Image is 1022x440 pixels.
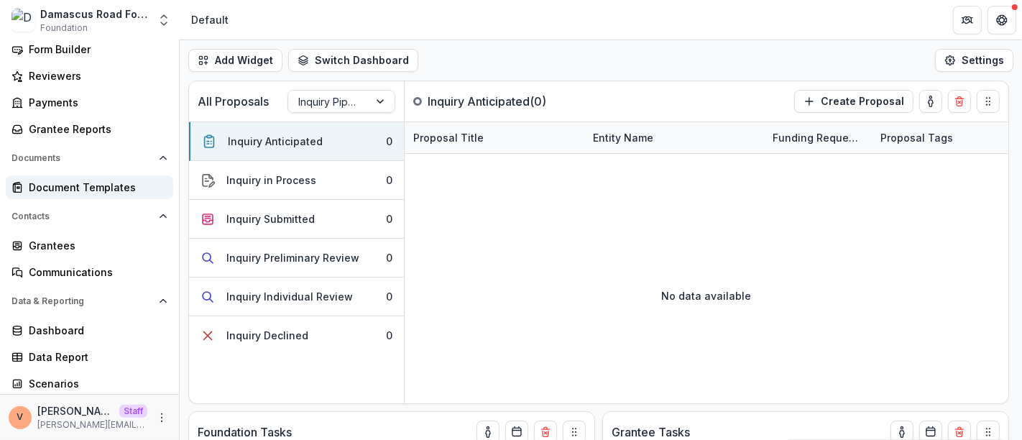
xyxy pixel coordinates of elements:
[226,173,316,188] div: Inquiry in Process
[29,180,162,195] div: Document Templates
[919,90,942,113] button: toggle-assigned-to-me
[584,130,662,145] div: Entity Name
[189,278,404,316] button: Inquiry Individual Review0
[386,250,392,265] div: 0
[953,6,982,35] button: Partners
[119,405,147,418] p: Staff
[794,90,913,113] button: Create Proposal
[6,290,173,313] button: Open Data & Reporting
[29,122,162,137] div: Grantee Reports
[29,323,162,338] div: Dashboard
[405,130,492,145] div: Proposal Title
[11,153,153,163] span: Documents
[386,211,392,226] div: 0
[153,409,170,426] button: More
[6,234,173,257] a: Grantees
[584,122,764,153] div: Entity Name
[29,376,162,391] div: Scenarios
[6,205,173,228] button: Open Contacts
[40,22,88,35] span: Foundation
[288,49,418,72] button: Switch Dashboard
[37,403,114,418] p: [PERSON_NAME]
[29,265,162,280] div: Communications
[226,328,308,343] div: Inquiry Declined
[29,68,162,83] div: Reviewers
[6,345,173,369] a: Data Report
[386,289,392,304] div: 0
[6,91,173,114] a: Payments
[6,175,173,199] a: Document Templates
[386,328,392,343] div: 0
[226,211,315,226] div: Inquiry Submitted
[37,418,147,431] p: [PERSON_NAME][EMAIL_ADDRESS][DOMAIN_NAME]
[405,122,584,153] div: Proposal Title
[764,122,872,153] div: Funding Requested
[386,173,392,188] div: 0
[6,260,173,284] a: Communications
[977,90,1000,113] button: Drag
[11,211,153,221] span: Contacts
[191,12,229,27] div: Default
[185,9,234,30] nav: breadcrumb
[226,250,359,265] div: Inquiry Preliminary Review
[189,122,404,161] button: Inquiry Anticipated0
[6,64,173,88] a: Reviewers
[872,130,962,145] div: Proposal Tags
[6,147,173,170] button: Open Documents
[188,49,282,72] button: Add Widget
[948,90,971,113] button: Delete card
[228,134,323,149] div: Inquiry Anticipated
[29,95,162,110] div: Payments
[226,289,353,304] div: Inquiry Individual Review
[6,117,173,141] a: Grantee Reports
[6,318,173,342] a: Dashboard
[40,6,148,22] div: Damascus Road Foundation
[189,200,404,239] button: Inquiry Submitted0
[386,134,392,149] div: 0
[198,93,269,110] p: All Proposals
[935,49,1013,72] button: Settings
[29,349,162,365] div: Data Report
[11,296,153,306] span: Data & Reporting
[29,238,162,253] div: Grantees
[17,413,24,422] div: Venkat
[6,37,173,61] a: Form Builder
[154,6,174,35] button: Open entity switcher
[189,161,404,200] button: Inquiry in Process0
[988,6,1016,35] button: Get Help
[11,9,34,32] img: Damascus Road Foundation
[764,130,872,145] div: Funding Requested
[428,93,546,110] p: Inquiry Anticipated ( 0 )
[29,42,162,57] div: Form Builder
[189,239,404,278] button: Inquiry Preliminary Review0
[189,316,404,354] button: Inquiry Declined0
[662,288,752,303] p: No data available
[6,372,173,395] a: Scenarios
